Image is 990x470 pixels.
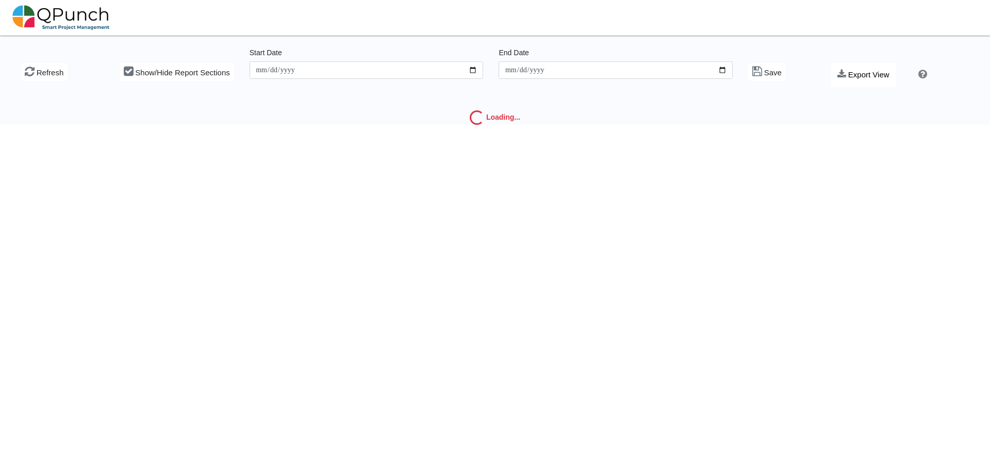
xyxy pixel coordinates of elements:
span: Show/Hide Report Sections [135,68,229,77]
legend: End Date [499,47,733,61]
img: qpunch-sp.fa6292f.png [12,2,110,33]
strong: Loading... [486,112,520,121]
legend: Start Date [250,47,484,61]
button: Refresh [21,63,68,81]
button: Show/Hide Report Sections [120,63,234,81]
button: Save [748,63,786,81]
a: Help [915,71,927,79]
span: Export View [848,70,889,79]
button: Export View [831,63,895,87]
span: Save [764,68,782,77]
span: Refresh [37,68,64,77]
